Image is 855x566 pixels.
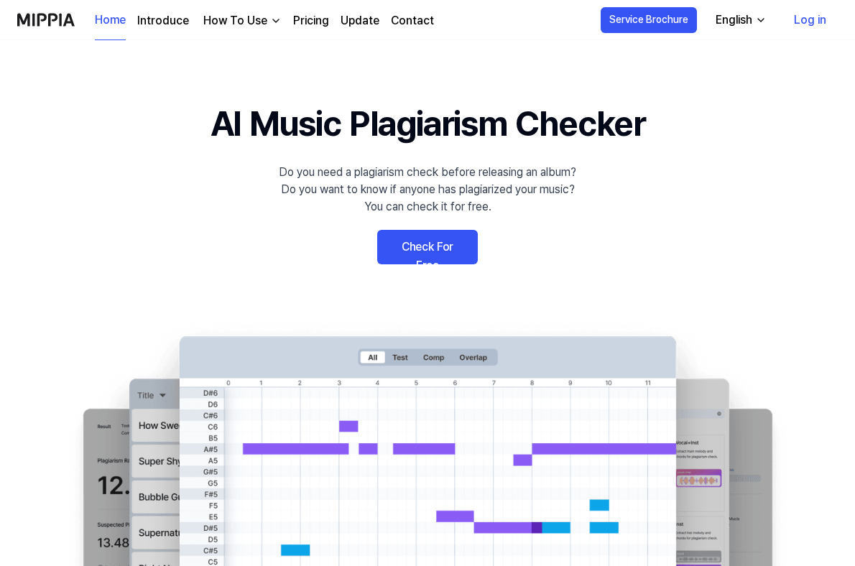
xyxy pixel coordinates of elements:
[270,15,282,27] img: down
[200,12,270,29] div: How To Use
[704,6,775,34] button: English
[279,164,576,215] div: Do you need a plagiarism check before releasing an album? Do you want to know if anyone has plagi...
[601,7,697,33] button: Service Brochure
[95,1,126,40] a: Home
[200,12,282,29] button: How To Use
[137,12,189,29] a: Introduce
[293,12,329,29] a: Pricing
[211,98,645,149] h1: AI Music Plagiarism Checker
[377,230,478,264] a: Check For Free
[391,12,434,29] a: Contact
[341,12,379,29] a: Update
[713,11,755,29] div: English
